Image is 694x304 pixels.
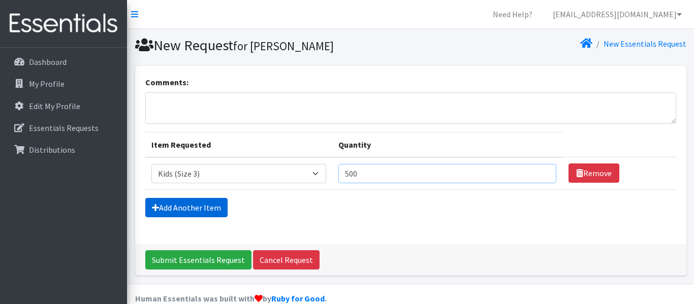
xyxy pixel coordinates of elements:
a: Essentials Requests [4,118,123,138]
p: Essentials Requests [29,123,99,133]
a: New Essentials Request [604,39,686,49]
a: Edit My Profile [4,96,123,116]
th: Item Requested [145,132,332,157]
a: Ruby for Good [271,293,325,303]
label: Comments: [145,76,188,88]
small: for [PERSON_NAME] [233,39,334,53]
a: Need Help? [485,4,541,24]
h1: New Request [135,37,407,54]
a: My Profile [4,74,123,94]
p: Dashboard [29,57,67,67]
a: Dashboard [4,52,123,72]
input: Submit Essentials Request [145,250,251,269]
p: Edit My Profile [29,101,80,111]
a: Add Another Item [145,198,228,217]
p: Distributions [29,145,75,155]
img: HumanEssentials [4,7,123,41]
p: My Profile [29,79,65,89]
th: Quantity [332,132,562,157]
a: Cancel Request [253,250,320,269]
a: [EMAIL_ADDRESS][DOMAIN_NAME] [545,4,690,24]
strong: Human Essentials was built with by . [135,293,327,303]
a: Remove [569,163,619,183]
a: Distributions [4,140,123,160]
